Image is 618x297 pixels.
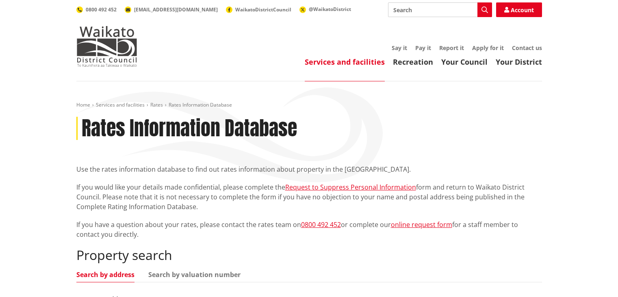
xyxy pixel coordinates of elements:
a: Account [496,2,542,17]
a: online request form [391,220,452,229]
h2: Property search [76,247,542,263]
a: Your Council [441,57,488,67]
a: Services and facilities [96,101,145,108]
a: WaikatoDistrictCouncil [226,6,291,13]
a: Services and facilities [305,57,385,67]
span: 0800 492 452 [86,6,117,13]
a: [EMAIL_ADDRESS][DOMAIN_NAME] [125,6,218,13]
a: Contact us [512,44,542,52]
p: If you have a question about your rates, please contact the rates team on or complete our for a s... [76,220,542,239]
a: Report it [439,44,464,52]
span: WaikatoDistrictCouncil [235,6,291,13]
a: 0800 492 452 [301,220,341,229]
a: Say it [392,44,407,52]
a: Home [76,101,90,108]
p: If you would like your details made confidential, please complete the form and return to Waikato ... [76,182,542,212]
a: 0800 492 452 [76,6,117,13]
a: Search by valuation number [148,271,241,278]
span: @WaikatoDistrict [309,6,351,13]
a: Recreation [393,57,433,67]
a: @WaikatoDistrict [299,6,351,13]
a: Search by address [76,271,134,278]
input: Search input [388,2,492,17]
span: Rates Information Database [169,101,232,108]
img: Waikato District Council - Te Kaunihera aa Takiwaa o Waikato [76,26,137,67]
a: Your District [496,57,542,67]
a: Pay it [415,44,431,52]
nav: breadcrumb [76,102,542,109]
h1: Rates Information Database [82,117,297,140]
p: Use the rates information database to find out rates information about property in the [GEOGRAPHI... [76,164,542,174]
a: Request to Suppress Personal Information [285,183,416,192]
a: Rates [150,101,163,108]
span: [EMAIL_ADDRESS][DOMAIN_NAME] [134,6,218,13]
a: Apply for it [472,44,504,52]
